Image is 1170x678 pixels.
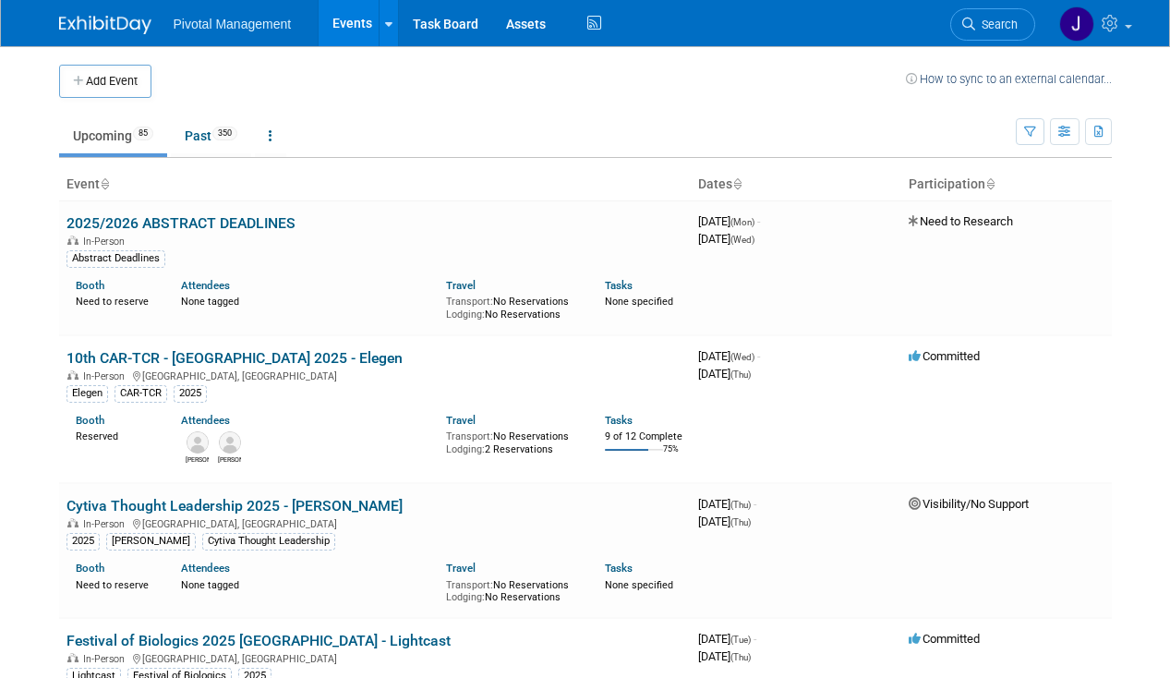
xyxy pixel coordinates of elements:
[76,575,154,592] div: Need to reserve
[605,279,633,292] a: Tasks
[67,653,78,662] img: In-Person Event
[446,591,485,603] span: Lodging:
[115,385,167,402] div: CAR-TCR
[181,292,432,309] div: None tagged
[181,279,230,292] a: Attendees
[446,292,577,321] div: No Reservations No Reservations
[732,176,742,191] a: Sort by Start Date
[975,18,1018,31] span: Search
[446,579,493,591] span: Transport:
[698,515,751,528] span: [DATE]
[985,176,995,191] a: Sort by Participation Type
[446,296,493,308] span: Transport:
[446,279,476,292] a: Travel
[202,533,335,550] div: Cytiva Thought Leadership
[730,517,751,527] span: (Thu)
[174,385,207,402] div: 2025
[446,562,476,575] a: Travel
[605,579,673,591] span: None specified
[605,430,683,443] div: 9 of 12 Complete
[66,250,165,267] div: Abstract Deadlines
[446,414,476,427] a: Travel
[605,562,633,575] a: Tasks
[67,236,78,245] img: In-Person Event
[66,533,100,550] div: 2025
[171,118,251,153] a: Past350
[698,214,760,228] span: [DATE]
[730,500,751,510] span: (Thu)
[181,414,230,427] a: Attendees
[605,414,633,427] a: Tasks
[446,427,577,455] div: No Reservations 2 Reservations
[66,368,683,382] div: [GEOGRAPHIC_DATA], [GEOGRAPHIC_DATA]
[730,352,754,362] span: (Wed)
[59,16,151,34] img: ExhibitDay
[219,431,241,454] img: Nicholas McGlincy
[83,518,130,530] span: In-Person
[181,562,230,575] a: Attendees
[698,349,760,363] span: [DATE]
[67,518,78,527] img: In-Person Event
[67,370,78,380] img: In-Person Event
[754,497,756,511] span: -
[730,369,751,380] span: (Thu)
[901,169,1112,200] th: Participation
[218,454,241,465] div: Nicholas McGlincy
[133,127,153,140] span: 85
[59,65,151,98] button: Add Event
[698,497,756,511] span: [DATE]
[66,497,403,515] a: Cytiva Thought Leadership 2025 - [PERSON_NAME]
[174,17,292,31] span: Pivotal Management
[909,214,1013,228] span: Need to Research
[66,214,296,232] a: 2025/2026 ABSTRACT DEADLINES
[698,232,754,246] span: [DATE]
[66,650,683,665] div: [GEOGRAPHIC_DATA], [GEOGRAPHIC_DATA]
[59,169,691,200] th: Event
[950,8,1035,41] a: Search
[66,632,451,649] a: Festival of Biologics 2025 [GEOGRAPHIC_DATA] - Lightcast
[66,349,403,367] a: 10th CAR-TCR - [GEOGRAPHIC_DATA] 2025 - Elegen
[906,72,1112,86] a: How to sync to an external calendar...
[691,169,901,200] th: Dates
[83,236,130,248] span: In-Person
[446,430,493,442] span: Transport:
[909,497,1029,511] span: Visibility/No Support
[663,444,679,469] td: 75%
[698,367,751,381] span: [DATE]
[605,296,673,308] span: None specified
[76,279,104,292] a: Booth
[698,632,756,646] span: [DATE]
[66,515,683,530] div: [GEOGRAPHIC_DATA], [GEOGRAPHIC_DATA]
[187,431,209,454] img: Connor Wies
[730,652,751,662] span: (Thu)
[186,454,209,465] div: Connor Wies
[83,370,130,382] span: In-Person
[83,653,130,665] span: In-Person
[59,118,167,153] a: Upcoming85
[909,349,980,363] span: Committed
[446,443,485,455] span: Lodging:
[1059,6,1094,42] img: Jessica Gatton
[730,235,754,245] span: (Wed)
[106,533,196,550] div: [PERSON_NAME]
[66,385,108,402] div: Elegen
[212,127,237,140] span: 350
[909,632,980,646] span: Committed
[757,214,760,228] span: -
[698,649,751,663] span: [DATE]
[76,562,104,575] a: Booth
[754,632,756,646] span: -
[730,217,754,227] span: (Mon)
[76,292,154,309] div: Need to reserve
[76,414,104,427] a: Booth
[730,635,751,645] span: (Tue)
[76,427,154,443] div: Reserved
[757,349,760,363] span: -
[446,575,577,604] div: No Reservations No Reservations
[100,176,109,191] a: Sort by Event Name
[181,575,432,592] div: None tagged
[446,309,485,321] span: Lodging:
